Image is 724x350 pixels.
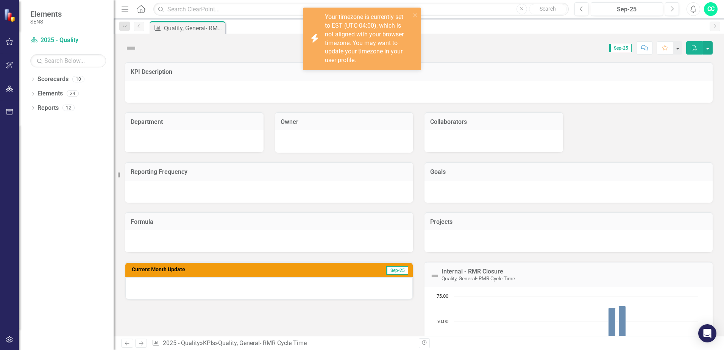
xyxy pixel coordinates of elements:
[30,19,62,25] small: SENS
[218,339,307,347] div: Quality, General- RMR Cycle Time
[437,318,448,325] text: 50.00
[430,219,707,225] h3: Projects
[281,119,408,125] h3: Owner
[540,6,556,12] span: Search
[30,54,106,67] input: Search Below...
[37,75,69,84] a: Scorecards
[698,324,716,342] div: Open Intercom Messenger
[131,119,258,125] h3: Department
[125,42,137,54] img: Not Defined
[442,268,503,275] a: Internal - RMR Closure
[152,339,413,348] div: » »
[164,23,223,33] div: Quality, General- RMR Cycle Time
[30,9,62,19] span: Elements
[4,8,17,22] img: ClearPoint Strategy
[37,89,63,98] a: Elements
[203,339,215,347] a: KPIs
[132,267,325,272] h3: Current Month Update
[437,292,448,299] text: 75.00
[163,339,200,347] a: 2025 - Quality
[62,105,75,111] div: 12
[131,69,707,75] h3: KPI Description
[430,119,557,125] h3: Collaborators
[131,169,407,175] h3: Reporting Frequency
[704,2,718,16] button: CC
[430,169,707,175] h3: Goals
[67,91,79,97] div: 34
[386,266,408,275] span: Sep-25
[442,275,515,281] small: Quality, General- RMR Cycle Time
[529,4,567,14] button: Search
[30,36,106,45] a: 2025 - Quality
[131,219,407,225] h3: Formula
[413,11,418,19] button: close
[37,104,59,112] a: Reports
[593,5,660,14] div: Sep-25
[325,13,410,65] div: Your timezone is currently set to EST (UTC-04:00), which is not aligned with your browser timezon...
[153,3,569,16] input: Search ClearPoint...
[72,76,84,83] div: 10
[591,2,663,16] button: Sep-25
[430,271,439,280] img: Not Defined
[609,44,632,52] span: Sep-25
